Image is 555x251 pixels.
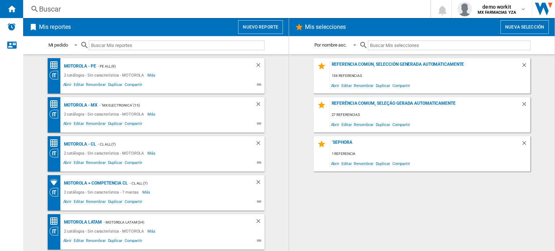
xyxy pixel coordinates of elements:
[353,81,374,90] span: Renombrar
[330,150,530,159] div: 1 referencia
[62,62,96,71] div: MOTOROLA - PE
[238,20,283,34] button: Nuevo reporte
[50,188,62,196] div: Visión Categoría
[330,101,521,111] div: Referência comum, seleção gerada automaticamente
[142,188,151,196] span: Más
[50,217,62,226] div: Matriz de precios
[330,140,521,150] div: ´sephora
[304,20,348,34] h2: Mis selecciones
[147,71,156,79] span: Más
[478,3,516,10] span: demo workit
[96,62,240,71] div: - PE ALL (9)
[62,188,143,196] div: 2 catálogos - Sin característica - 7 marcas
[330,111,530,120] div: 27 referencias
[255,218,264,227] div: Borrar
[73,120,85,129] span: Editar
[521,62,530,72] div: Borrar
[255,62,264,71] div: Borrar
[7,22,16,31] img: alerts-logo.svg
[50,149,62,157] div: Visión Categoría
[340,81,353,90] span: Editar
[391,120,411,129] span: Compartir
[50,110,62,118] div: Visión Categoría
[39,4,412,14] div: Buscar
[73,198,85,207] span: Editar
[500,20,549,34] button: Nueva selección
[353,159,374,168] span: Renombrar
[255,140,264,149] div: Borrar
[478,10,516,15] b: MX FARMACIAS YZA
[330,159,341,168] span: Abrir
[107,159,124,168] span: Duplicar
[85,81,107,90] span: Renombrar
[62,120,73,129] span: Abrir
[85,120,107,129] span: Renombrar
[62,140,96,149] div: MOTOROLA - CL
[62,237,73,246] span: Abrir
[62,179,128,188] div: Motorola + competencia CL
[128,179,240,188] div: - CL ALL (7)
[98,101,240,110] div: - "MX ELECTRONICA" (15)
[375,159,391,168] span: Duplicar
[330,72,530,81] div: 156 referencias
[330,62,521,72] div: Referencia común, selección generada automáticamente
[391,81,411,90] span: Compartir
[147,110,156,118] span: Más
[62,198,73,207] span: Abrir
[255,101,264,110] div: Borrar
[50,61,62,70] div: Matriz de precios
[521,101,530,111] div: Borrar
[340,159,353,168] span: Editar
[50,100,62,109] div: Matriz de precios
[391,159,411,168] span: Compartir
[521,140,530,150] div: Borrar
[50,139,62,148] div: Matriz de precios
[340,120,353,129] span: Editar
[102,218,240,227] div: - Motorola Latam (34)
[50,178,62,187] div: Cobertura de marcas
[50,71,62,79] div: Visión Categoría
[62,218,102,227] div: MOTOROLA Latam
[107,81,124,90] span: Duplicar
[85,237,107,246] span: Renombrar
[73,159,85,168] span: Editar
[375,81,391,90] span: Duplicar
[124,81,143,90] span: Compartir
[62,71,148,79] div: 2 catálogos - Sin característica - MOTOROLA
[147,227,156,235] span: Más
[107,198,124,207] span: Duplicar
[124,120,143,129] span: Compartir
[457,2,472,16] img: profile.jpg
[124,159,143,168] span: Compartir
[124,198,143,207] span: Compartir
[85,159,107,168] span: Renombrar
[50,227,62,235] div: Visión Categoría
[314,42,347,48] div: Por nombre asc.
[107,120,124,129] span: Duplicar
[62,149,148,157] div: 2 catálogos - Sin característica - MOTOROLA
[48,42,68,48] div: Mi pedido
[330,120,341,129] span: Abrir
[124,237,143,246] span: Compartir
[62,110,148,118] div: 2 catálogos - Sin característica - MOTOROLA
[62,227,148,235] div: 2 catálogos - Sin característica - MOTOROLA
[330,81,341,90] span: Abrir
[368,40,530,50] input: Buscar Mis selecciones
[38,20,72,34] h2: Mis reportes
[89,40,264,50] input: Buscar Mis reportes
[73,81,85,90] span: Editar
[107,237,124,246] span: Duplicar
[375,120,391,129] span: Duplicar
[73,237,85,246] span: Editar
[62,159,73,168] span: Abrir
[62,81,73,90] span: Abrir
[255,179,264,188] div: Borrar
[62,101,98,110] div: MOTOROLA - MX
[96,140,240,149] div: - CL ALL (7)
[147,149,156,157] span: Más
[85,198,107,207] span: Renombrar
[353,120,374,129] span: Renombrar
